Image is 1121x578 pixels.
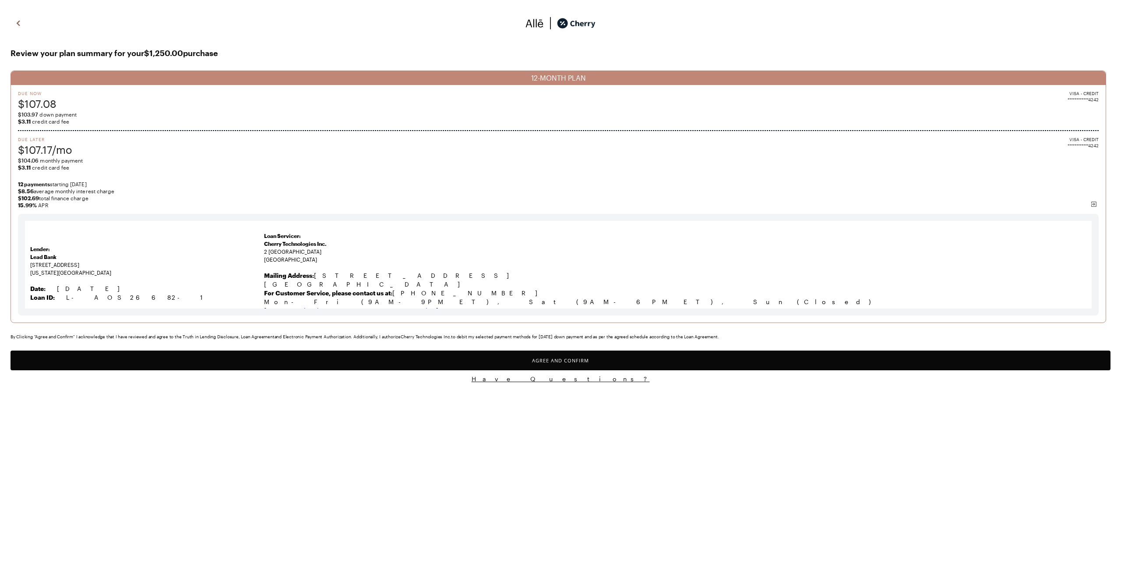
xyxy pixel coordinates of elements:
strong: $8.56 [18,188,34,194]
img: svg%3e [525,17,544,30]
span: $107.08 [18,96,56,111]
strong: $102.69 [18,195,39,201]
strong: 12 payments [18,181,50,187]
img: svg%3e [1090,201,1097,208]
span: $103.97 [18,111,38,117]
span: [DATE] [57,285,128,292]
b: $3.11 [18,164,31,170]
span: Cherry Technologies Inc. [264,241,327,247]
td: [STREET_ADDRESS] [US_STATE][GEOGRAPHIC_DATA] [30,230,264,317]
td: 2 [GEOGRAPHIC_DATA] [GEOGRAPHIC_DATA] [264,230,1086,317]
strong: Loan Servicer: [264,233,301,239]
div: 12-MONTH PLAN [11,71,1106,85]
button: Agree and Confirm [11,351,1110,370]
strong: Lender: [30,246,50,252]
strong: Lead Bank [30,254,56,260]
div: By Clicking "Agree and Confirm" I acknowledge that I have reviewed and agree to the Truth in Lend... [11,333,1110,340]
span: $107.17/mo [18,142,72,157]
span: monthly payment [18,157,1099,164]
span: APR [18,202,1099,209]
button: Have Questions? [11,375,1110,383]
span: VISA - CREDIT [1069,136,1099,142]
span: $104.06 [18,157,39,163]
span: average monthly interest charge [18,188,1099,195]
span: credit card fee [18,118,1099,125]
b: Mailing Address: [264,272,314,279]
strong: Date: [30,285,46,292]
span: credit card fee [18,164,1099,171]
b: For Customer Service, please contact us at: [264,289,392,297]
span: down payment [18,111,1099,118]
p: Mon-Fri (9AM-9PM ET), Sat (9AM-6PM ET), Sun (Closed) [264,298,1086,306]
span: L-AOS26682-1 [66,294,205,301]
p: [PHONE_NUMBER] [264,289,1086,298]
b: $3.11 [18,118,31,124]
span: Due Later [18,136,72,142]
b: 15.99 % [18,202,37,208]
span: Due Now [18,90,56,96]
span: starting [DATE] [18,181,1099,188]
img: cherry_black_logo-DrOE_MJI.svg [557,17,596,30]
span: total finance charge [18,195,1099,202]
p: [STREET_ADDRESS] [GEOGRAPHIC_DATA] [264,271,1086,289]
img: svg%3e [544,17,557,30]
span: VISA - CREDIT [1069,90,1099,96]
span: Review your plan summary for your $1,250.00 purchase [11,46,1110,60]
strong: Loan ID: [30,294,55,301]
img: svg%3e [13,17,24,30]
